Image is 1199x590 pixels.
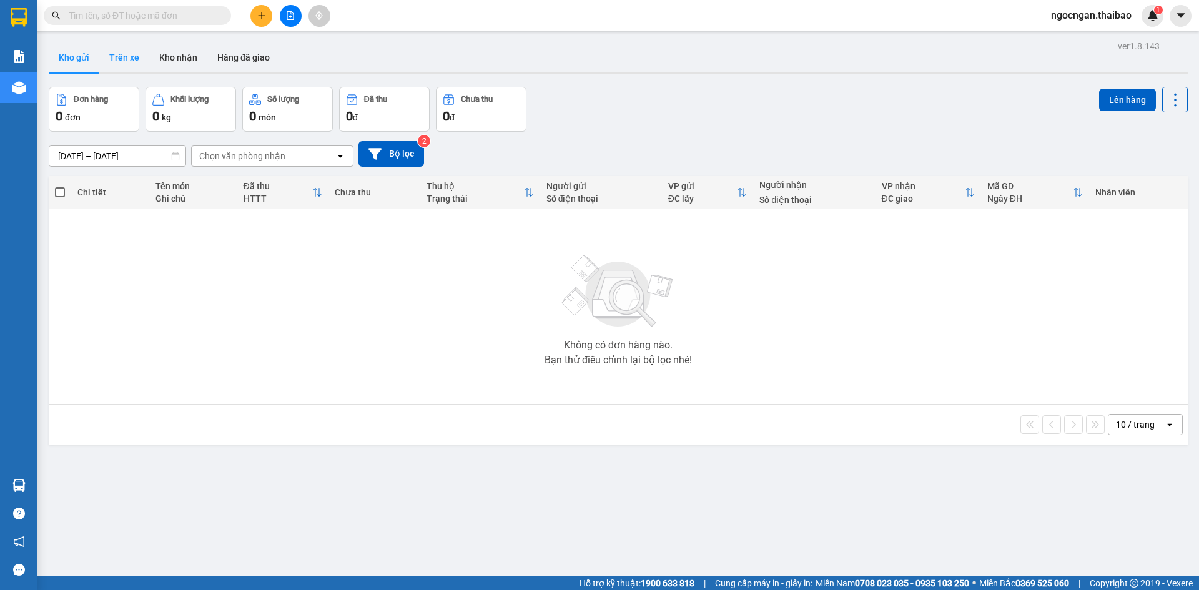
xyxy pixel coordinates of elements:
button: Hàng đã giao [207,42,280,72]
button: Trên xe [99,42,149,72]
div: Số điện thoại [546,194,656,204]
span: 0 [249,109,256,124]
span: Cung cấp máy in - giấy in: [715,576,812,590]
span: đơn [65,112,81,122]
span: | [1078,576,1080,590]
div: Chưa thu [335,187,414,197]
th: Toggle SortBy [237,176,329,209]
div: Đơn hàng [74,95,108,104]
div: ĐC giao [882,194,965,204]
div: 10 / trang [1116,418,1155,431]
strong: 1900 633 818 [641,578,694,588]
span: 0 [443,109,450,124]
button: Lên hàng [1099,89,1156,111]
span: search [52,11,61,20]
div: Ngày ĐH [987,194,1073,204]
div: Người gửi [546,181,656,191]
button: Kho gửi [49,42,99,72]
strong: 0369 525 060 [1015,578,1069,588]
span: 0 [152,109,159,124]
span: 1 [1156,6,1160,14]
span: kg [162,112,171,122]
span: Hỗ trợ kỹ thuật: [580,576,694,590]
svg: open [335,151,345,161]
div: Chưa thu [461,95,493,104]
span: notification [13,536,25,548]
img: icon-new-feature [1147,10,1158,21]
strong: 0708 023 035 - 0935 103 250 [855,578,969,588]
th: Toggle SortBy [662,176,754,209]
span: ngocngan.thaibao [1041,7,1142,23]
span: caret-down [1175,10,1187,21]
span: question-circle [13,508,25,519]
span: ⚪️ [972,581,976,586]
span: 0 [56,109,62,124]
div: VP gửi [668,181,738,191]
button: aim [308,5,330,27]
span: plus [257,11,266,20]
span: 0 [346,109,353,124]
div: Thu hộ [427,181,524,191]
div: ver 1.8.143 [1118,39,1160,53]
span: aim [315,11,323,20]
span: | [704,576,706,590]
span: món [259,112,276,122]
button: Chưa thu0đ [436,87,526,132]
button: file-add [280,5,302,27]
sup: 1 [1154,6,1163,14]
div: Khối lượng [170,95,209,104]
img: solution-icon [12,50,26,63]
button: plus [250,5,272,27]
img: logo-vxr [11,8,27,27]
div: Tên món [155,181,231,191]
span: Miền Nam [816,576,969,590]
span: copyright [1130,579,1138,588]
span: file-add [286,11,295,20]
div: Số điện thoại [759,195,869,205]
th: Toggle SortBy [420,176,540,209]
div: ĐC lấy [668,194,738,204]
img: warehouse-icon [12,81,26,94]
input: Select a date range. [49,146,185,166]
button: Số lượng0món [242,87,333,132]
sup: 2 [418,135,430,147]
th: Toggle SortBy [981,176,1089,209]
span: đ [450,112,455,122]
button: Đơn hàng0đơn [49,87,139,132]
img: warehouse-icon [12,479,26,492]
img: svg+xml;base64,PHN2ZyBjbGFzcz0ibGlzdC1wbHVnX19zdmciIHhtbG5zPSJodHRwOi8vd3d3LnczLm9yZy8yMDAwL3N2Zy... [556,248,681,335]
div: Ghi chú [155,194,231,204]
div: Đã thu [244,181,313,191]
div: Đã thu [364,95,387,104]
div: Nhân viên [1095,187,1182,197]
div: Trạng thái [427,194,524,204]
th: Toggle SortBy [876,176,981,209]
div: HTTT [244,194,313,204]
button: caret-down [1170,5,1192,27]
div: Số lượng [267,95,299,104]
button: Đã thu0đ [339,87,430,132]
span: đ [353,112,358,122]
span: message [13,564,25,576]
input: Tìm tên, số ĐT hoặc mã đơn [69,9,216,22]
button: Khối lượng0kg [146,87,236,132]
div: Bạn thử điều chỉnh lại bộ lọc nhé! [545,355,692,365]
svg: open [1165,420,1175,430]
div: Mã GD [987,181,1073,191]
button: Bộ lọc [358,141,424,167]
div: VP nhận [882,181,965,191]
span: Miền Bắc [979,576,1069,590]
div: Chi tiết [77,187,142,197]
div: Người nhận [759,180,869,190]
div: Chọn văn phòng nhận [199,150,285,162]
div: Không có đơn hàng nào. [564,340,673,350]
button: Kho nhận [149,42,207,72]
